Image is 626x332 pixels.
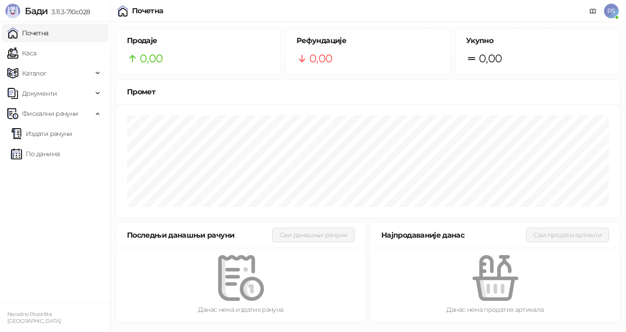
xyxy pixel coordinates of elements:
span: Документи [22,84,57,103]
div: Данас нема издатих рачуна [131,305,351,315]
h5: Рефундације [297,35,439,46]
a: Издати рачуни [11,125,72,143]
a: По данима [11,145,60,163]
div: Најпродаваније данас [381,229,526,241]
a: Каса [7,44,36,62]
a: Почетна [7,24,49,42]
h5: Укупно [466,35,609,46]
span: 0,00 [140,50,163,67]
span: 3.11.3-710c028 [48,8,90,16]
div: Данас нема продатих артикала [385,305,605,315]
span: Фискални рачуни [22,104,78,123]
span: 0,00 [309,50,332,67]
h5: Продаје [127,35,270,46]
div: Последњи данашњи рачуни [127,229,272,241]
div: Промет [127,86,609,98]
small: Narodno Pozorište [GEOGRAPHIC_DATA] [7,311,61,324]
span: Бади [25,5,48,16]
button: Сви продати артикли [526,228,609,242]
a: Документација [586,4,600,18]
span: PS [604,4,619,18]
span: Каталог [22,64,47,82]
button: Сви данашњи рачуни [272,228,355,242]
div: Почетна [132,7,164,15]
span: 0,00 [479,50,502,67]
img: Logo [5,4,20,18]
